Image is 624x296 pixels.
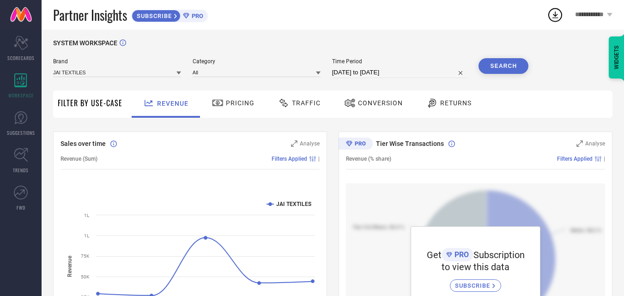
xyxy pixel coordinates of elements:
[318,156,320,162] span: |
[358,99,403,107] span: Conversion
[339,138,373,151] div: Premium
[332,67,467,78] input: Select time period
[61,140,106,147] span: Sales over time
[452,250,469,259] span: PRO
[81,274,90,279] text: 50K
[473,249,525,260] span: Subscription
[557,156,593,162] span: Filters Applied
[346,156,391,162] span: Revenue (% share)
[53,6,127,24] span: Partner Insights
[332,58,467,65] span: Time Period
[193,58,321,65] span: Category
[81,254,90,259] text: 75K
[576,140,583,147] svg: Zoom
[292,99,321,107] span: Traffic
[450,272,501,292] a: SUBSCRIBE
[58,97,122,109] span: Filter By Use-Case
[13,167,29,174] span: TRENDS
[427,249,442,260] span: Get
[547,6,563,23] div: Open download list
[376,140,444,147] span: Tier Wise Transactions
[84,233,90,238] text: 1L
[8,92,34,99] span: WORKSPACE
[7,129,35,136] span: SUGGESTIONS
[7,54,35,61] span: SCORECARDS
[440,99,472,107] span: Returns
[291,140,297,147] svg: Zoom
[276,201,311,207] text: JAI TEXTILES
[479,58,528,74] button: Search
[17,204,25,211] span: FWD
[585,140,605,147] span: Analyse
[442,261,509,272] span: to view this data
[61,156,97,162] span: Revenue (Sum)
[300,140,320,147] span: Analyse
[604,156,605,162] span: |
[84,213,90,218] text: 1L
[272,156,307,162] span: Filters Applied
[132,12,174,19] span: SUBSCRIBE
[132,7,208,22] a: SUBSCRIBEPRO
[53,58,181,65] span: Brand
[189,12,203,19] span: PRO
[53,39,117,47] span: SYSTEM WORKSPACE
[157,100,188,107] span: Revenue
[455,282,492,289] span: SUBSCRIBE
[226,99,254,107] span: Pricing
[67,255,73,277] tspan: Revenue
